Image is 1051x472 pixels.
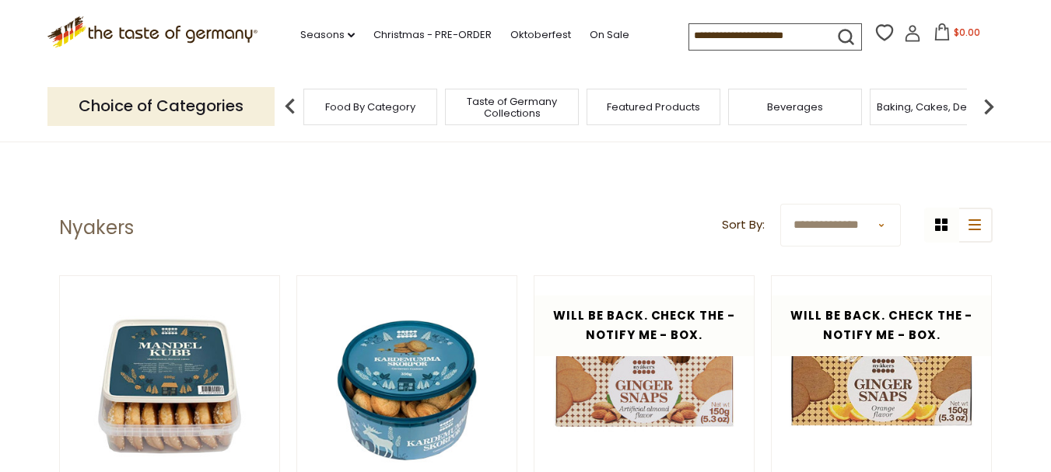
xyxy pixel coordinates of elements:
[924,23,990,47] button: $0.00
[877,101,997,113] a: Baking, Cakes, Desserts
[590,26,629,44] a: On Sale
[59,216,134,239] h1: Nyakers
[954,26,980,39] span: $0.00
[767,101,823,113] a: Beverages
[300,26,355,44] a: Seasons
[450,96,574,119] a: Taste of Germany Collections
[973,91,1004,122] img: next arrow
[373,26,492,44] a: Christmas - PRE-ORDER
[275,91,306,122] img: previous arrow
[722,215,765,235] label: Sort By:
[607,101,700,113] a: Featured Products
[510,26,571,44] a: Oktoberfest
[325,101,415,113] a: Food By Category
[47,87,275,125] p: Choice of Categories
